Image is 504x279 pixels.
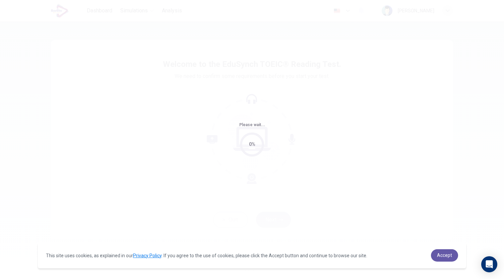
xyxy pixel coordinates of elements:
span: Accept [437,253,452,258]
a: Privacy Policy [133,253,162,258]
span: Please wait... [239,122,265,127]
div: Open Intercom Messenger [481,256,497,272]
div: cookieconsent [38,243,466,268]
span: This site uses cookies, as explained in our . If you agree to the use of cookies, please click th... [46,253,367,258]
div: 0% [249,141,255,148]
a: dismiss cookie message [431,249,458,262]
